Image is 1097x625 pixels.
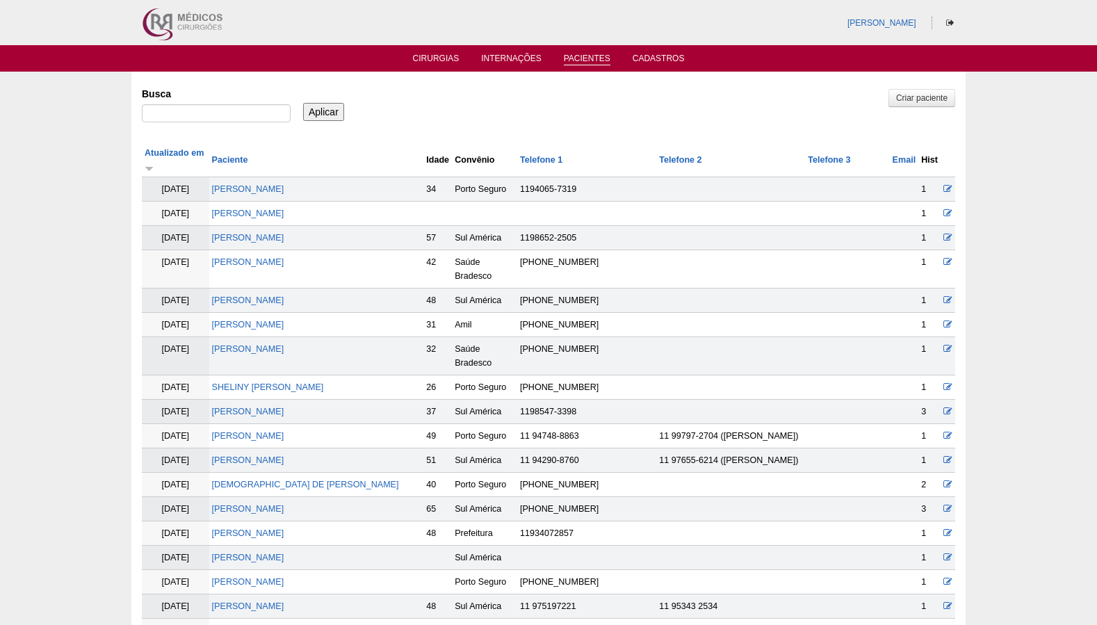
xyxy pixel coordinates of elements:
a: Cirurgias [413,54,460,67]
a: [PERSON_NAME] [212,257,284,267]
td: 11934072857 [517,521,656,546]
td: 32 [423,337,452,375]
td: [DATE] [142,400,209,424]
td: Sul América [452,546,517,570]
td: Porto Seguro [452,424,517,448]
a: [PERSON_NAME] [212,431,284,441]
a: Pacientes [564,54,610,65]
td: 51 [423,448,452,473]
td: 1 [918,337,941,375]
a: [PERSON_NAME] [212,295,284,305]
td: 49 [423,424,452,448]
td: 48 [423,289,452,313]
td: 48 [423,521,452,546]
td: Porto Seguro [452,177,517,202]
td: 2 [918,473,941,497]
td: Sul América [452,594,517,619]
td: [DATE] [142,594,209,619]
td: [DATE] [142,546,209,570]
td: [DATE] [142,289,209,313]
td: Sul América [452,448,517,473]
td: 11 94290-8760 [517,448,656,473]
td: 1 [918,177,941,202]
a: Telefone 3 [808,155,850,165]
a: Criar paciente [888,89,955,107]
td: 1 [918,289,941,313]
td: 1 [918,226,941,250]
a: [PERSON_NAME] [212,209,284,218]
td: [PHONE_NUMBER] [517,570,656,594]
a: Paciente [212,155,248,165]
td: 11 975197221 [517,594,656,619]
a: Cadastros [633,54,685,67]
input: Digite os termos que você deseja procurar. [142,104,291,122]
a: [PERSON_NAME] [212,233,284,243]
td: [PHONE_NUMBER] [517,313,656,337]
td: 65 [423,497,452,521]
a: Telefone 2 [659,155,701,165]
td: Sul América [452,400,517,424]
td: [DATE] [142,177,209,202]
td: 48 [423,594,452,619]
td: 42 [423,250,452,289]
td: Sul América [452,226,517,250]
a: [PERSON_NAME] [212,528,284,538]
td: [PHONE_NUMBER] [517,337,656,375]
a: [PERSON_NAME] [212,553,284,562]
td: Sul América [452,497,517,521]
a: Atualizado em [145,148,204,172]
th: Convênio [452,143,517,177]
td: 11 95343 2534 [656,594,805,619]
td: [DATE] [142,424,209,448]
td: 1 [918,521,941,546]
td: 11 94748-8863 [517,424,656,448]
a: [PERSON_NAME] [212,504,284,514]
input: Aplicar [303,103,344,121]
a: [PERSON_NAME] [212,184,284,194]
a: [PERSON_NAME] [212,455,284,465]
td: 1 [918,448,941,473]
td: Porto Seguro [452,473,517,497]
td: [PHONE_NUMBER] [517,250,656,289]
td: 1 [918,570,941,594]
a: [PERSON_NAME] [212,344,284,354]
td: 26 [423,375,452,400]
td: 31 [423,313,452,337]
a: Internações [481,54,542,67]
td: Porto Seguro [452,375,517,400]
td: [DATE] [142,313,209,337]
a: [PERSON_NAME] [847,18,916,28]
td: [PHONE_NUMBER] [517,497,656,521]
td: Saúde Bradesco [452,337,517,375]
td: 1194065-7319 [517,177,656,202]
label: Busca [142,87,291,101]
a: Email [893,155,916,165]
a: [PERSON_NAME] [212,320,284,330]
td: [DATE] [142,337,209,375]
td: 34 [423,177,452,202]
td: [DATE] [142,521,209,546]
td: [DATE] [142,375,209,400]
td: 1 [918,594,941,619]
a: [PERSON_NAME] [212,577,284,587]
td: Saúde Bradesco [452,250,517,289]
td: 11 97655-6214 ([PERSON_NAME]) [656,448,805,473]
td: 1198652-2505 [517,226,656,250]
td: 57 [423,226,452,250]
td: [DATE] [142,570,209,594]
td: 3 [918,497,941,521]
a: [PERSON_NAME] [212,601,284,611]
td: [PHONE_NUMBER] [517,289,656,313]
td: 11 99797-2704 ([PERSON_NAME]) [656,424,805,448]
img: ordem crescente [145,163,154,172]
td: 3 [918,400,941,424]
a: [DEMOGRAPHIC_DATA] DE [PERSON_NAME] [212,480,399,489]
td: [DATE] [142,497,209,521]
td: Prefeitura [452,521,517,546]
td: [DATE] [142,473,209,497]
td: 37 [423,400,452,424]
th: Idade [423,143,452,177]
td: 1 [918,202,941,226]
a: [PERSON_NAME] [212,407,284,416]
td: 1 [918,424,941,448]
